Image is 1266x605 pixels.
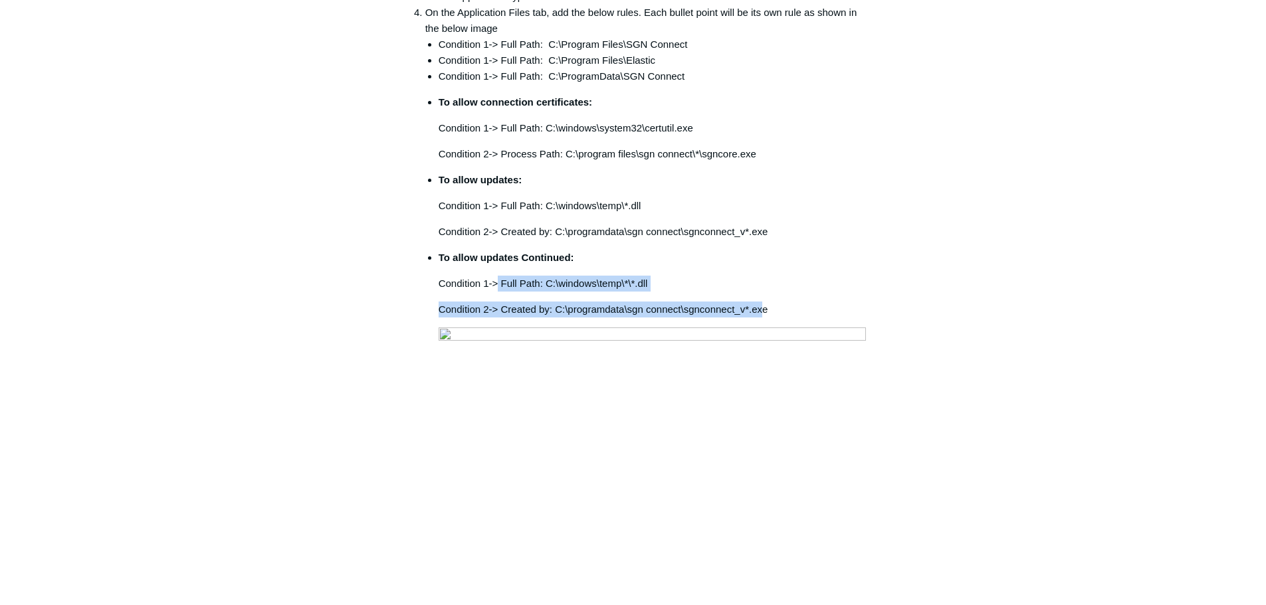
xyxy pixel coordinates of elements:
strong: To allow connection certificates: [439,96,592,108]
li: Condition 1-> Full Path: C:\ProgramData\SGN Connect [439,68,868,84]
strong: To allow updates: [439,174,522,185]
p: Condition 2-> Created by: C:\programdata\sgn connect\sgnconnect_v*.exe [439,302,868,317]
li: Condition 1-> Full Path: C:\Program Files\SGN Connect [439,37,868,52]
p: Condition 2-> Process Path: C:\program files\sgn connect\*\sgncore.exe [439,146,868,162]
p: Condition 1-> Full Path: C:\windows\system32\certutil.exe [439,120,868,136]
li: Condition 1-> Full Path: C:\Program Files\Elastic [439,52,868,68]
p: Condition 2-> Created by: C:\programdata\sgn connect\sgnconnect_v*.exe [439,224,868,240]
strong: To allow updates Continued: [439,252,574,263]
p: Condition 1-> Full Path: C:\windows\temp\*.dll [439,198,868,214]
p: Condition 1-> Full Path: C:\windows\temp\*\*.dll [439,276,868,292]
